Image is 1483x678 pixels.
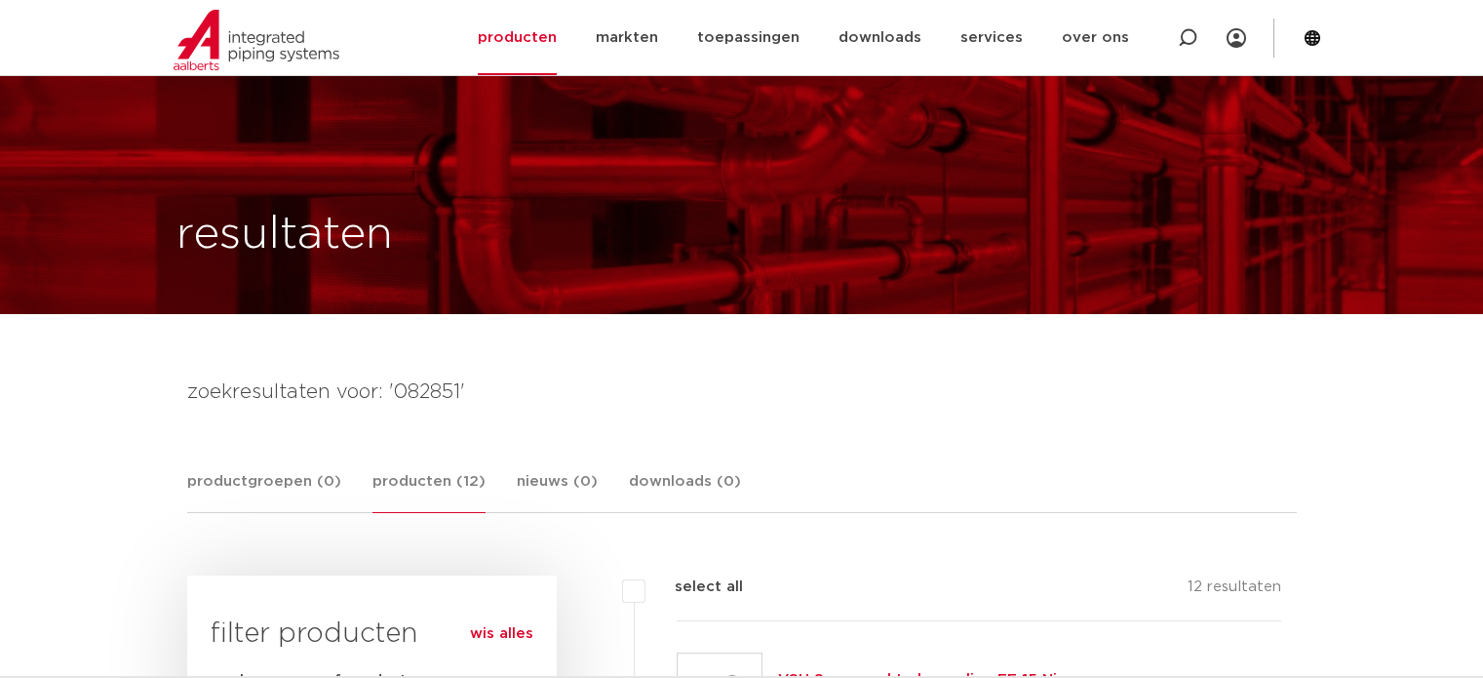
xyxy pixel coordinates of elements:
[372,470,486,513] a: producten (12)
[187,377,1297,408] h4: zoekresultaten voor: '082851'
[211,615,533,654] h3: filter producten
[187,470,341,512] a: productgroepen (0)
[645,576,743,599] label: select all
[470,622,533,646] a: wis alles
[629,470,741,512] a: downloads (0)
[176,204,393,266] h1: resultaten
[1188,576,1281,606] p: 12 resultaten
[517,470,598,512] a: nieuws (0)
